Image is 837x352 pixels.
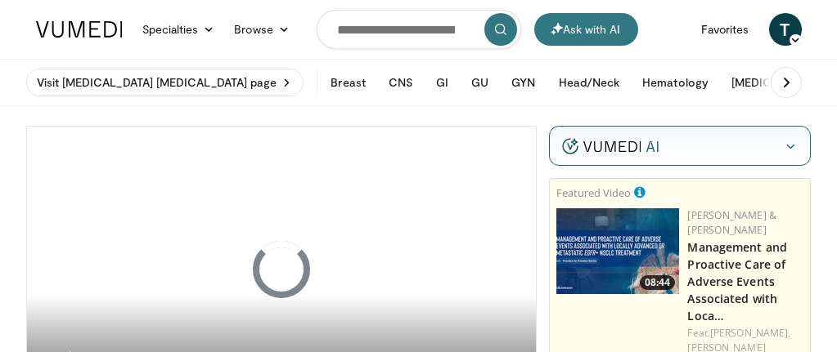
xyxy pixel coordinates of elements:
[26,69,304,96] a: Visit [MEDICAL_DATA] [MEDICAL_DATA] page
[769,13,802,46] a: T
[502,66,545,99] button: GYN
[687,239,786,323] a: Management and Proactive Care of Adverse Events Associated with Loca…
[317,10,521,49] input: Search topics, interventions
[549,66,630,99] button: Head/Neck
[36,21,123,38] img: VuMedi Logo
[556,185,631,200] small: Featured Video
[632,66,718,99] button: Hematology
[691,13,759,46] a: Favorites
[379,66,423,99] button: CNS
[722,66,832,99] button: [MEDICAL_DATA]
[461,66,498,99] button: GU
[556,208,679,294] img: da83c334-4152-4ba6-9247-1d012afa50e5.jpeg.150x105_q85_crop-smart_upscale.jpg
[687,208,776,237] a: [PERSON_NAME] & [PERSON_NAME]
[640,275,675,290] span: 08:44
[133,13,225,46] a: Specialties
[710,326,790,340] a: [PERSON_NAME],
[534,13,638,46] button: Ask with AI
[556,208,679,294] a: 08:44
[321,66,375,99] button: Breast
[426,66,458,99] button: GI
[224,13,299,46] a: Browse
[562,138,659,154] img: vumedi-ai-logo.v2.svg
